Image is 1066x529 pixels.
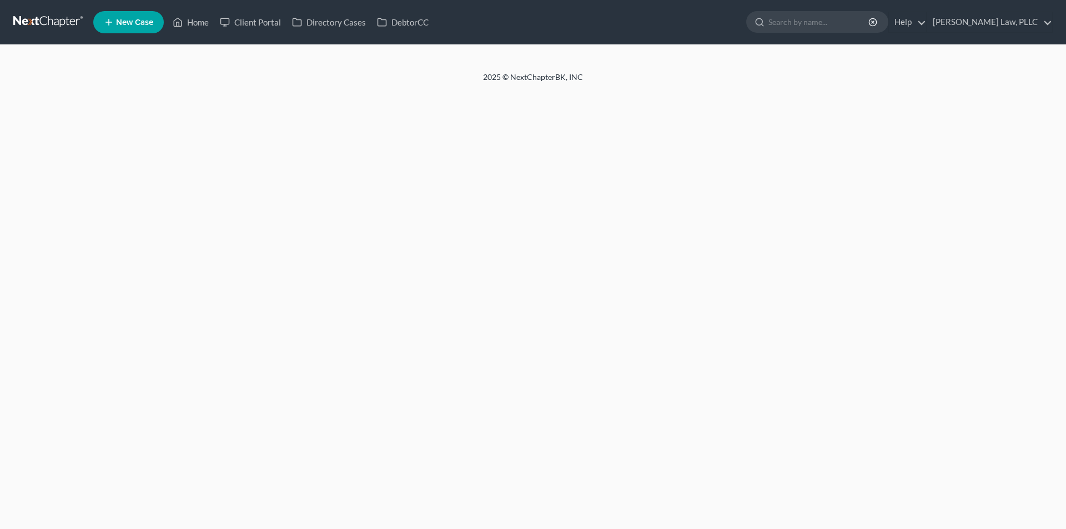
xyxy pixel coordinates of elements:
input: Search by name... [768,12,870,32]
a: Client Portal [214,12,286,32]
span: New Case [116,18,153,27]
a: [PERSON_NAME] Law, PLLC [927,12,1052,32]
a: Help [889,12,926,32]
a: Directory Cases [286,12,371,32]
div: 2025 © NextChapterBK, INC [217,72,849,92]
a: Home [167,12,214,32]
a: DebtorCC [371,12,434,32]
